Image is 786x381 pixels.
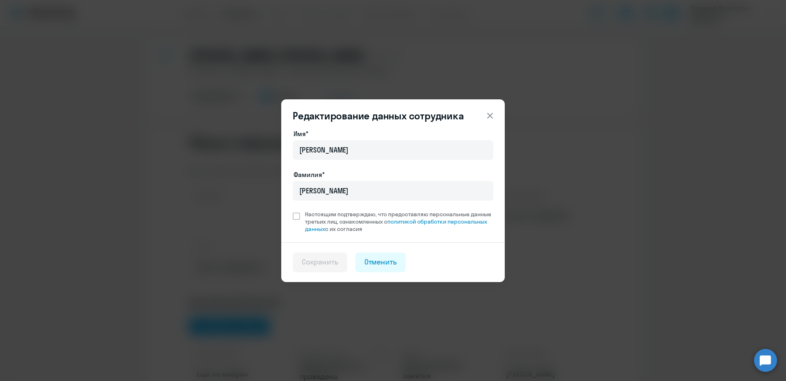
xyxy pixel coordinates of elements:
span: Настоящим подтверждаю, что предоставляю персональные данные третьих лиц, ознакомленных с с их сог... [305,211,493,233]
a: политикой обработки персональных данных [305,218,487,233]
div: Сохранить [302,257,338,267]
button: Сохранить [293,253,347,272]
label: Фамилия* [294,170,325,179]
button: Отменить [355,253,406,272]
div: Отменить [364,257,397,267]
header: Редактирование данных сотрудника [281,109,505,122]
